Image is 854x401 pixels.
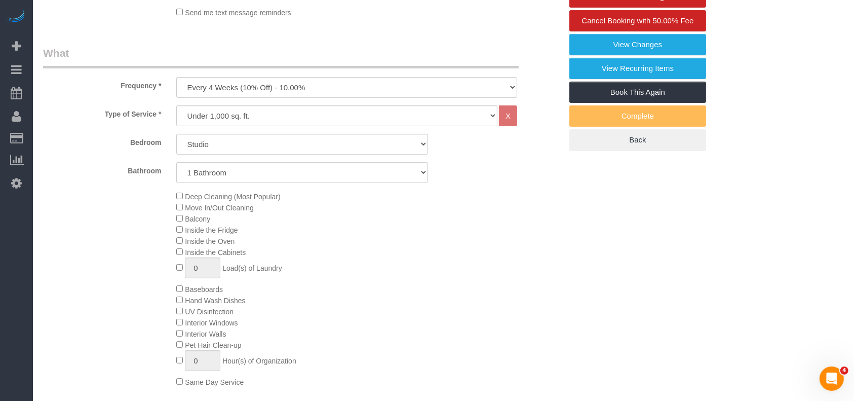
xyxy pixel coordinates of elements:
span: 4 [840,367,848,375]
a: Back [569,129,706,151]
a: View Changes [569,34,706,55]
span: Same Day Service [185,378,244,386]
span: Inside the Cabinets [185,248,246,257]
img: Automaid Logo [6,10,26,24]
span: Deep Cleaning (Most Popular) [185,193,280,201]
a: Book This Again [569,82,706,103]
legend: What [43,46,519,68]
span: Move In/Out Cleaning [185,204,253,212]
a: View Recurring Items [569,58,706,79]
span: Load(s) of Laundry [222,264,282,272]
span: Interior Windows [185,319,238,327]
span: Hand Wash Dishes [185,297,245,305]
span: Hour(s) of Organization [222,357,296,365]
label: Bedroom [35,134,169,148]
span: Inside the Oven [185,237,235,245]
span: Balcony [185,215,210,223]
span: Send me text message reminders [185,9,291,17]
label: Bathroom [35,162,169,176]
span: Cancel Booking with 50.00% Fee [582,16,694,25]
span: Inside the Fridge [185,226,238,234]
span: Baseboards [185,285,223,294]
label: Frequency * [35,77,169,91]
a: Cancel Booking with 50.00% Fee [569,10,706,31]
label: Type of Service * [35,105,169,119]
span: Interior Walls [185,330,226,338]
iframe: Intercom live chat [820,367,844,391]
span: UV Disinfection [185,308,234,316]
span: Pet Hair Clean-up [185,341,241,349]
